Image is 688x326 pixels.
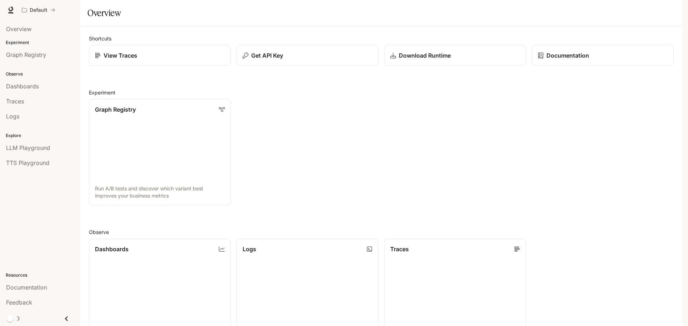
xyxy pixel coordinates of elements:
p: Download Runtime [399,51,451,60]
p: Run A/B tests and discover which variant best improves your business metrics [95,185,225,199]
button: Get API Key [236,45,378,66]
p: Documentation [546,51,589,60]
a: Documentation [532,45,674,66]
h2: Observe [89,228,674,236]
button: All workspaces [19,3,58,17]
a: View Traces [89,45,231,66]
p: Logs [243,245,256,253]
p: View Traces [104,51,137,60]
h2: Shortcuts [89,35,674,42]
p: Default [30,7,47,13]
p: Graph Registry [95,105,136,114]
p: Get API Key [251,51,283,60]
p: Traces [390,245,409,253]
p: Dashboards [95,245,129,253]
h2: Experiment [89,89,674,96]
a: Graph RegistryRun A/B tests and discover which variant best improves your business metrics [89,99,231,205]
a: Download Runtime [384,45,526,66]
h1: Overview [87,6,121,20]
